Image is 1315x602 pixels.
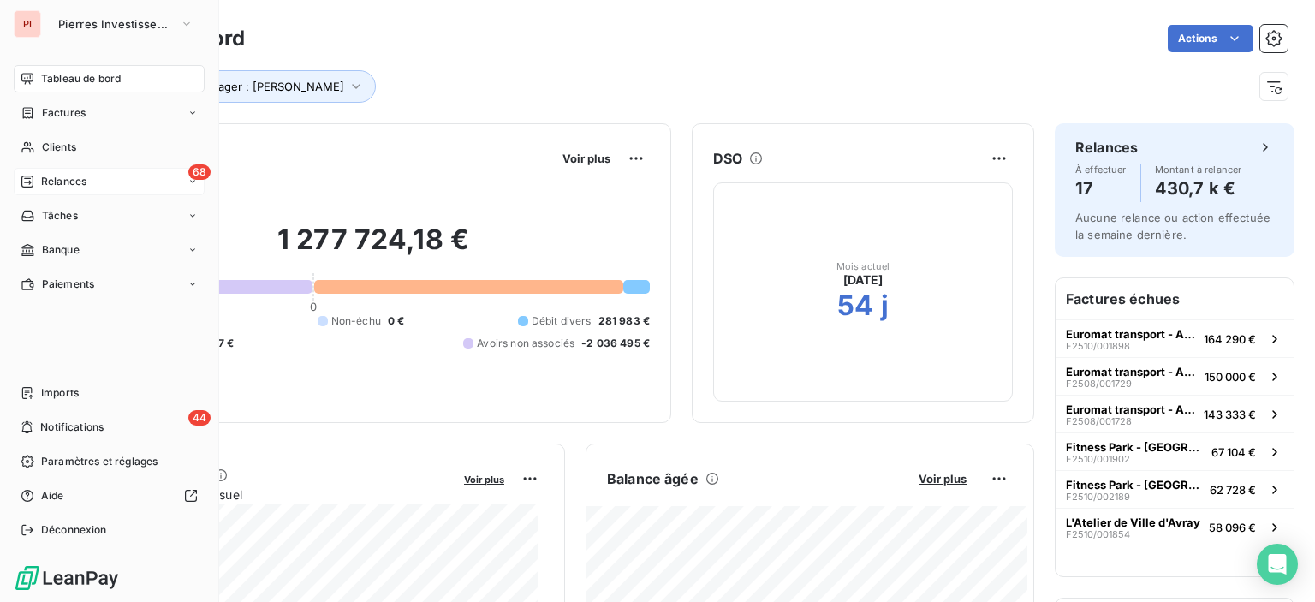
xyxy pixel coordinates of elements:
[1066,341,1130,351] span: F2510/001898
[14,10,41,38] div: PI
[581,336,650,351] span: -2 036 495 €
[713,148,742,169] h6: DSO
[1056,319,1294,357] button: Euromat transport - Athis Mons (BaiF2510/001898164 290 €
[557,151,616,166] button: Voir plus
[607,468,699,489] h6: Balance âgée
[58,17,173,31] span: Pierres Investissement
[14,564,120,592] img: Logo LeanPay
[1155,164,1242,175] span: Montant à relancer
[1066,529,1130,539] span: F2510/001854
[97,223,650,274] h2: 1 277 724,18 €
[1205,370,1256,384] span: 150 000 €
[1056,432,1294,470] button: Fitness Park - [GEOGRAPHIC_DATA]F2510/00190267 104 €
[1075,211,1270,241] span: Aucune relance ou action effectuée la semaine dernière.
[188,164,211,180] span: 68
[1066,478,1203,492] span: Fitness Park - [GEOGRAPHIC_DATA]
[42,277,94,292] span: Paiements
[1066,416,1132,426] span: F2508/001728
[913,471,972,486] button: Voir plus
[188,410,211,426] span: 44
[1066,440,1205,454] span: Fitness Park - [GEOGRAPHIC_DATA]
[41,454,158,469] span: Paramètres et réglages
[562,152,610,165] span: Voir plus
[14,482,205,510] a: Aide
[837,289,873,323] h2: 54
[42,208,78,224] span: Tâches
[1056,395,1294,432] button: Euromat transport - Athis Mons (BaiF2508/001728143 333 €
[1209,521,1256,534] span: 58 096 €
[1210,483,1256,497] span: 62 728 €
[1056,357,1294,395] button: Euromat transport - Athis Mons (BaiF2508/001729150 000 €
[1075,164,1127,175] span: À effectuer
[146,80,344,93] span: Property Manager : [PERSON_NAME]
[310,300,317,313] span: 0
[40,420,104,435] span: Notifications
[1066,454,1130,464] span: F2510/001902
[477,336,574,351] span: Avoirs non associés
[1066,402,1197,416] span: Euromat transport - Athis Mons (Bai
[41,385,79,401] span: Imports
[836,261,890,271] span: Mois actuel
[598,313,650,329] span: 281 983 €
[1155,175,1242,202] h4: 430,7 k €
[532,313,592,329] span: Débit divers
[1066,327,1197,341] span: Euromat transport - Athis Mons (Bai
[843,271,884,289] span: [DATE]
[1056,508,1294,545] button: L'Atelier de Ville d'AvrayF2510/00185458 096 €
[1075,137,1138,158] h6: Relances
[388,313,404,329] span: 0 €
[41,174,86,189] span: Relances
[41,522,107,538] span: Déconnexion
[41,71,121,86] span: Tableau de bord
[42,242,80,258] span: Banque
[41,488,64,504] span: Aide
[459,471,509,486] button: Voir plus
[42,140,76,155] span: Clients
[1168,25,1253,52] button: Actions
[1204,408,1256,421] span: 143 333 €
[97,486,452,504] span: Chiffre d'affaires mensuel
[122,70,376,103] button: Property Manager : [PERSON_NAME]
[1066,365,1198,378] span: Euromat transport - Athis Mons (Bai
[42,105,86,121] span: Factures
[1066,378,1132,389] span: F2508/001729
[331,313,381,329] span: Non-échu
[1204,332,1256,346] span: 164 290 €
[1257,544,1298,585] div: Open Intercom Messenger
[464,474,504,486] span: Voir plus
[1056,470,1294,508] button: Fitness Park - [GEOGRAPHIC_DATA]F2510/00218962 728 €
[1211,445,1256,459] span: 67 104 €
[919,472,967,486] span: Voir plus
[881,289,889,323] h2: j
[1056,278,1294,319] h6: Factures échues
[1066,492,1130,502] span: F2510/002189
[1066,516,1200,529] span: L'Atelier de Ville d'Avray
[1075,175,1127,202] h4: 17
